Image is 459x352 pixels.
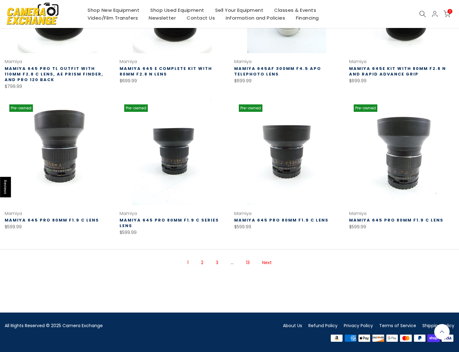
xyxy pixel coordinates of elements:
div: $799.99 [5,83,110,90]
a: Mamiya [120,210,137,217]
img: discover [371,333,385,343]
a: Shop New Equipment [82,6,145,14]
a: Mamiya [120,58,137,65]
a: Mamiya [234,58,252,65]
a: Page 3 [213,257,221,268]
a: Back to the top [434,324,450,340]
a: Contact Us [181,14,220,22]
div: $699.99 [234,77,340,85]
a: Mamiya 645E Kit with 80MM f2.8 N and Rapid Advance Grip [349,66,446,77]
span: 0 [448,9,452,14]
div: $599.99 [120,229,225,236]
a: Mamiya 645 Pro 80MM f1.9 C Lens [234,217,329,223]
a: Mamiya [5,58,22,65]
div: $599.99 [234,223,340,231]
a: Newsletter [143,14,181,22]
a: 0 [443,11,450,17]
a: Mamiya 645 E Complete Kit with 80MM F2.8 N Lens [120,66,212,77]
a: Page 2 [198,257,207,268]
a: Sell Your Equipment [210,6,269,14]
img: google pay [385,333,399,343]
a: Next [259,257,275,268]
div: $699.99 [120,77,225,85]
img: shopify pay [427,333,441,343]
div: $599.99 [5,223,110,231]
a: Page 13 [243,257,253,268]
a: Video/Film Transfers [82,14,143,22]
a: Mamiya 645 Pro TL Outfit with 110MM F2.8 C Lens, AE Prism Finder, and Pro 120 Back [5,66,103,83]
a: Mamiya [349,58,366,65]
a: Mamiya 645 Pro 80MM F1.9 C Lens [5,217,99,223]
a: Mamiya 645 Pro 80MM f1.9 C Series Lens [120,217,219,229]
img: american express [343,333,357,343]
a: Terms of Service [379,322,416,329]
a: Mamiya 645AF 300MM F4.5 APO Telephoto Lens [234,66,321,77]
img: amazon payments [330,333,344,343]
img: paypal [413,333,427,343]
a: Financing [291,14,325,22]
a: Information and Policies [220,14,291,22]
img: visa [440,333,454,343]
a: Mamiya 645 Pro 80MM f1.9 C Lens [349,217,443,223]
a: Shop Used Equipment [145,6,210,14]
a: Shipping Policy [422,322,454,329]
div: $699.99 [349,77,455,85]
a: Mamiya [5,210,22,217]
a: About Us [283,322,302,329]
a: Privacy Policy [344,322,373,329]
span: … [228,257,237,268]
a: Mamiya [234,210,252,217]
img: apple pay [357,333,371,343]
a: Refund Policy [308,322,338,329]
div: $599.99 [349,223,455,231]
a: Mamiya [349,210,366,217]
a: Classes & Events [269,6,322,14]
img: master [399,333,413,343]
span: Page 1 [184,257,192,268]
div: All Rights Reserved © 2025 Camera Exchange [5,322,225,330]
